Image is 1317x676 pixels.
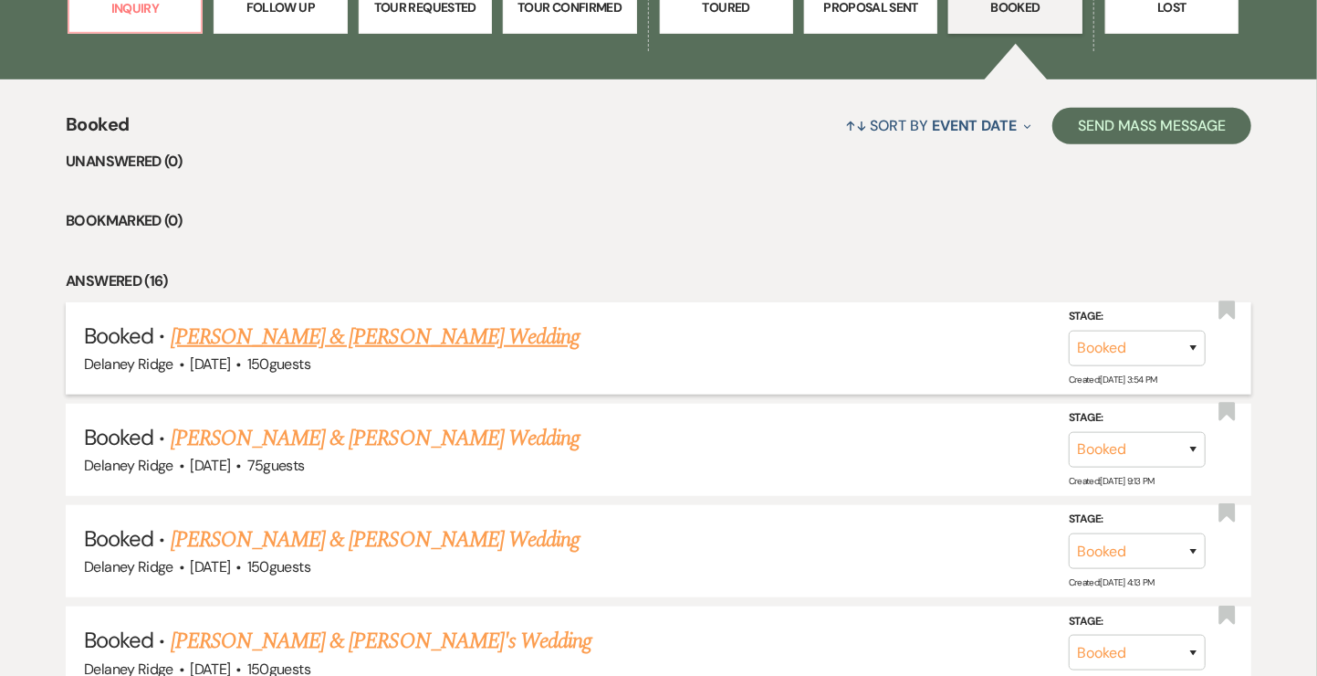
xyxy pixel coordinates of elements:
[84,524,153,553] span: Booked
[1069,307,1206,327] label: Stage:
[84,456,173,475] span: Delaney Ridge
[247,557,310,576] span: 150 guests
[1069,475,1155,487] span: Created: [DATE] 9:13 PM
[66,209,1251,233] li: Bookmarked (0)
[247,354,310,374] span: 150 guests
[932,116,1017,135] span: Event Date
[845,116,867,135] span: ↑↓
[66,111,129,150] span: Booked
[84,322,153,350] span: Booked
[1052,108,1251,144] button: Send Mass Message
[838,101,1039,150] button: Sort By Event Date
[190,557,230,576] span: [DATE]
[1069,408,1206,428] label: Stage:
[171,321,580,354] a: [PERSON_NAME] & [PERSON_NAME] Wedding
[1069,612,1206,632] label: Stage:
[247,456,305,475] span: 75 guests
[190,354,230,374] span: [DATE]
[84,354,173,374] span: Delaney Ridge
[171,523,580,556] a: [PERSON_NAME] & [PERSON_NAME] Wedding
[66,150,1251,174] li: Unanswered (0)
[1069,510,1206,530] label: Stage:
[171,422,580,455] a: [PERSON_NAME] & [PERSON_NAME] Wedding
[84,626,153,654] span: Booked
[84,423,153,451] span: Booked
[1069,374,1157,386] span: Created: [DATE] 3:54 PM
[84,557,173,576] span: Delaney Ridge
[1069,576,1155,588] span: Created: [DATE] 4:13 PM
[190,456,230,475] span: [DATE]
[171,625,592,658] a: [PERSON_NAME] & [PERSON_NAME]'s Wedding
[66,269,1251,293] li: Answered (16)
